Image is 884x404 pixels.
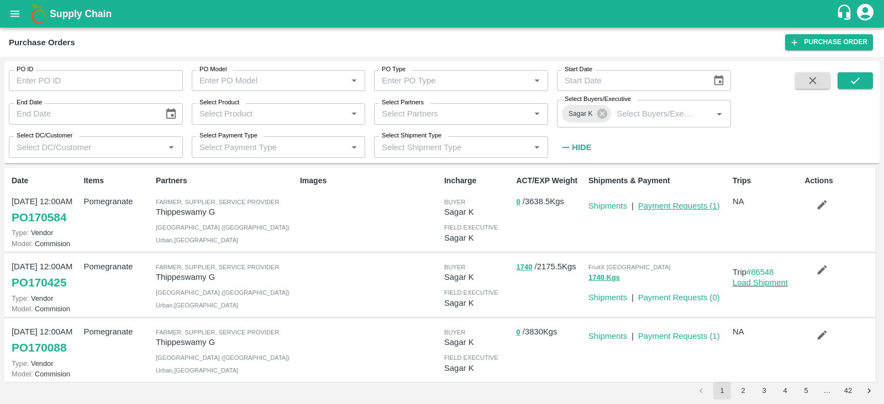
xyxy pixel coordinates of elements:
p: Partners [156,175,296,187]
p: Thippeswamy G [156,271,296,283]
button: Open [164,140,178,155]
label: Select Partners [382,98,424,107]
p: NA [733,326,800,338]
a: Supply Chain [50,6,836,22]
span: buyer [444,329,465,336]
button: 0 [516,196,520,209]
span: Model: [12,240,33,248]
input: Enter PO Model [195,73,344,88]
p: Sagar K [444,206,512,218]
input: Select DC/Customer [12,140,161,154]
button: 0 [516,326,520,339]
span: Type: [12,359,29,368]
p: / 3638.5 Kgs [516,195,583,208]
p: Commision [12,238,79,249]
input: End Date [9,103,156,124]
strong: Hide [572,143,591,152]
p: Sagar K [444,271,512,283]
span: Type: [12,228,29,237]
a: #86548 [746,268,774,277]
input: Select Product [195,107,344,121]
p: Shipments & Payment [588,175,728,187]
button: open drawer [2,1,28,26]
button: Choose date [708,70,729,91]
input: Select Buyers/Executive [613,107,695,121]
button: Open [530,140,544,155]
p: Trip [733,266,800,278]
p: Sagar K [444,297,512,309]
div: | [627,287,634,304]
p: Pomegranate [83,326,151,338]
span: buyer [444,264,465,270]
span: Sagar K [562,108,599,120]
p: Trips [733,175,800,187]
p: Sagar K [444,336,512,348]
span: Farmer, Supplier, Service Provider [156,264,280,270]
span: [GEOGRAPHIC_DATA] ([GEOGRAPHIC_DATA]) Urban , [GEOGRAPHIC_DATA] [156,224,290,243]
p: Commision [12,304,79,314]
button: Go to page 3 [755,382,773,400]
a: Shipments [588,293,627,302]
p: Sagar K [444,232,512,244]
span: field executive [444,224,498,231]
a: Payment Requests (0) [638,293,720,302]
input: Enter PO Type [377,73,527,88]
p: ACT/EXP Weight [516,175,583,187]
p: / 3830 Kgs [516,326,583,338]
label: Select Shipment Type [382,131,441,140]
a: Shipments [588,332,627,341]
button: Hide [557,138,594,157]
input: Select Payment Type [195,140,330,154]
p: [DATE] 12:00AM [12,195,79,208]
input: Select Partners [377,107,527,121]
button: Open [347,140,361,155]
label: Select Product [199,98,239,107]
button: Open [347,107,361,121]
img: logo [28,3,50,25]
p: Actions [804,175,872,187]
p: [DATE] 12:00AM [12,261,79,273]
a: PO170584 [12,208,66,227]
button: Go to next page [860,382,878,400]
button: Open [712,107,727,121]
p: Vendor [12,358,79,369]
label: Select DC/Customer [17,131,72,140]
p: Commision [12,369,79,379]
span: Model: [12,305,33,313]
label: Start Date [565,65,592,74]
label: Select Buyers/Executive [565,95,631,104]
p: Thippeswamy G [156,336,296,348]
button: page 1 [713,382,731,400]
div: Sagar K [562,105,611,123]
a: PO170425 [12,273,66,293]
span: Farmer, Supplier, Service Provider [156,199,280,205]
a: Purchase Order [785,34,873,50]
p: [DATE] 12:00AM [12,326,79,338]
span: Farmer, Supplier, Service Provider [156,329,280,336]
button: Open [347,73,361,88]
button: Open [530,73,544,88]
nav: pagination navigation [691,382,880,400]
label: PO Model [199,65,227,74]
input: Enter PO ID [9,70,183,91]
p: Vendor [12,293,79,304]
p: Pomegranate [83,261,151,273]
div: customer-support [836,4,855,24]
b: Supply Chain [50,8,112,19]
input: Start Date [557,70,704,91]
label: Select Payment Type [199,131,257,140]
p: Incharge [444,175,512,187]
p: Thippeswamy G [156,206,296,218]
span: Type: [12,294,29,302]
p: / 2175.5 Kgs [516,261,583,273]
p: Vendor [12,227,79,238]
span: [GEOGRAPHIC_DATA] ([GEOGRAPHIC_DATA]) Urban , [GEOGRAPHIC_DATA] [156,354,290,373]
p: Sagar K [444,362,512,374]
span: field executive [444,289,498,296]
p: Items [83,175,151,187]
button: 1740 Kgs [588,272,620,284]
p: Pomegranate [83,195,151,208]
a: PO170088 [12,338,66,358]
span: [GEOGRAPHIC_DATA] ([GEOGRAPHIC_DATA]) Urban , [GEOGRAPHIC_DATA] [156,289,290,308]
span: buyer [444,199,465,205]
